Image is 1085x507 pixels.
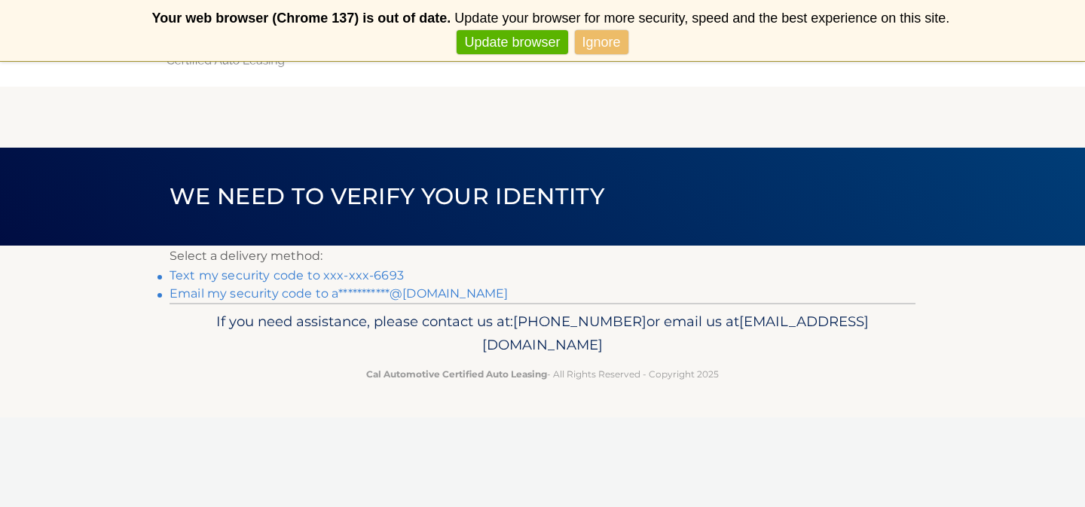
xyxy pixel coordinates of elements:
b: Your web browser (Chrome 137) is out of date. [152,11,451,26]
span: We need to verify your identity [170,182,604,210]
p: Select a delivery method: [170,246,915,267]
span: [PHONE_NUMBER] [513,313,646,330]
p: If you need assistance, please contact us at: or email us at [179,310,906,358]
a: Update browser [457,30,567,55]
a: Text my security code to xxx-xxx-6693 [170,268,404,283]
strong: Cal Automotive Certified Auto Leasing [366,368,547,380]
span: Update your browser for more security, speed and the best experience on this site. [454,11,949,26]
a: Ignore [575,30,628,55]
p: - All Rights Reserved - Copyright 2025 [179,366,906,382]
